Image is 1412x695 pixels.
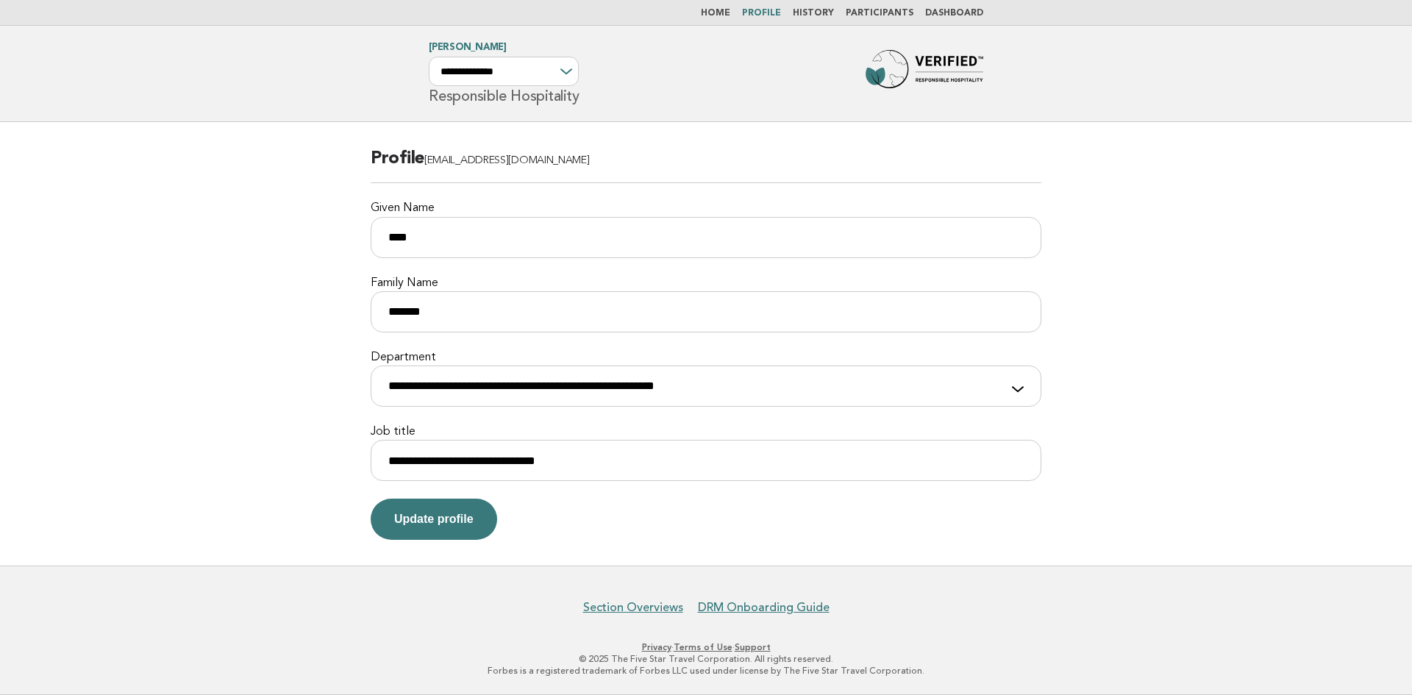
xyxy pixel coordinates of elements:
[371,276,1041,291] label: Family Name
[642,642,671,652] a: Privacy
[371,424,1041,440] label: Job title
[256,665,1156,677] p: Forbes is a registered trademark of Forbes LLC used under license by The Five Star Travel Corpora...
[846,9,913,18] a: Participants
[371,350,1041,366] label: Department
[256,641,1156,653] p: · ·
[866,50,983,97] img: Forbes Travel Guide
[429,43,579,104] h1: Responsible Hospitality
[674,642,732,652] a: Terms of Use
[698,600,830,615] a: DRM Onboarding Guide
[429,43,507,52] a: [PERSON_NAME]
[371,201,1041,216] label: Given Name
[371,499,497,540] button: Update profile
[371,147,1041,183] h2: Profile
[735,642,771,652] a: Support
[701,9,730,18] a: Home
[256,653,1156,665] p: © 2025 The Five Star Travel Corporation. All rights reserved.
[925,9,983,18] a: Dashboard
[583,600,683,615] a: Section Overviews
[793,9,834,18] a: History
[424,155,590,166] span: [EMAIL_ADDRESS][DOMAIN_NAME]
[742,9,781,18] a: Profile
